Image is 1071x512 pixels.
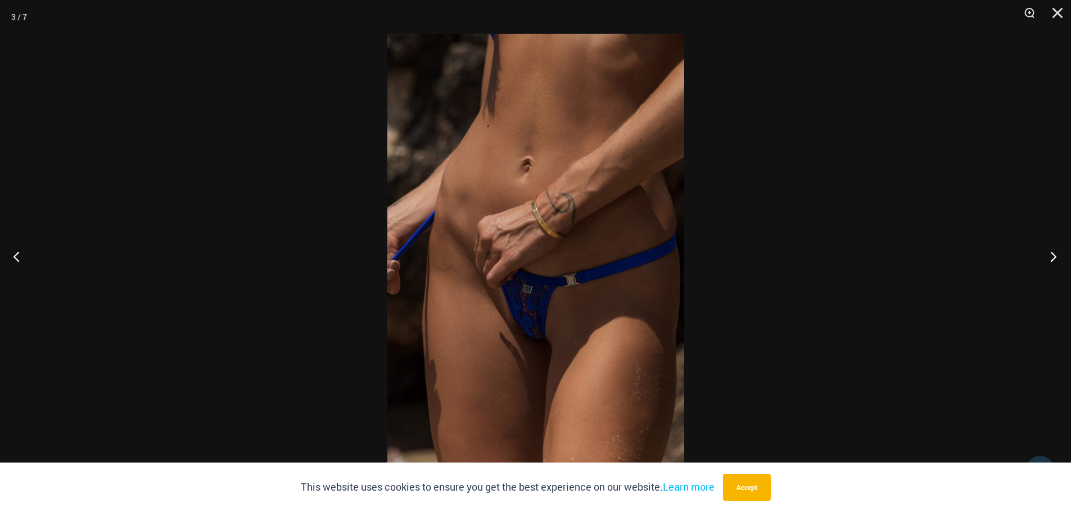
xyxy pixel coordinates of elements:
[1029,228,1071,284] button: Next
[723,474,771,501] button: Accept
[663,480,715,493] a: Learn more
[11,8,27,25] div: 3 / 7
[387,34,684,478] img: Island Heat Ocean 421 Bottom 03
[301,479,715,496] p: This website uses cookies to ensure you get the best experience on our website.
